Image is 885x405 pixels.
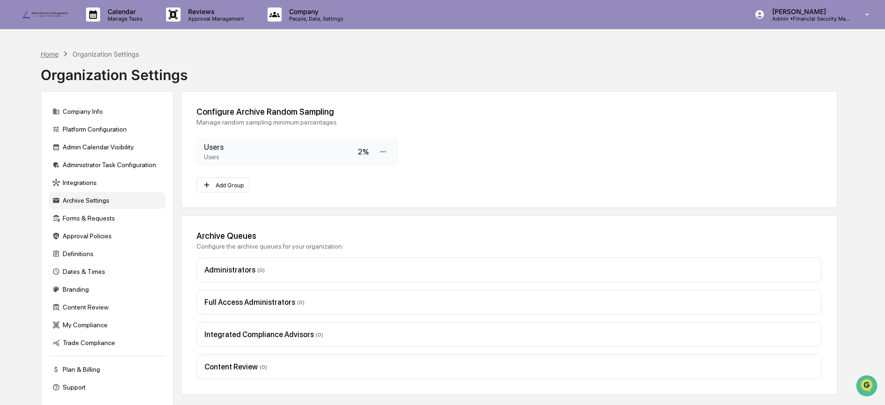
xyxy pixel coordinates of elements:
div: Support [49,379,166,396]
div: Administrators [204,265,814,274]
span: ( 0 ) [297,299,305,306]
div: Admin Calendar Visibility [49,139,166,155]
p: People, Data, Settings [282,15,348,22]
span: Preclearance [19,118,60,127]
span: Pylon [93,159,113,166]
div: Integrated Compliance Advisors [204,330,814,339]
span: ( 0 ) [316,331,323,338]
a: 🖐️Preclearance [6,114,64,131]
div: Dates & Times [49,263,166,280]
div: 🗄️ [68,119,75,126]
iframe: Open customer support [855,374,880,399]
div: Company Info [49,103,166,120]
div: Forms & Requests [49,210,166,227]
div: Trade Compliance [49,334,166,351]
p: Calendar [100,7,147,15]
p: [PERSON_NAME] [765,7,852,15]
span: ( 0 ) [260,364,267,370]
h3: Users [204,143,358,152]
div: Branding [49,281,166,298]
div: Definitions [49,245,166,262]
div: Configure the archive queues for your organization. [196,243,822,250]
p: Manage Tasks [100,15,147,22]
div: Organization Settings [41,59,188,83]
a: Powered byPylon [66,158,113,166]
div: 🔎 [9,137,17,144]
div: Home [41,50,58,58]
p: Company [282,7,348,15]
div: Organization Settings [73,50,139,58]
div: Approval Policies [49,228,166,244]
div: Full Access Administrators [204,298,814,307]
div: Start new chat [32,72,153,81]
div: Content Review [49,299,166,316]
div: Archive Settings [49,192,166,209]
p: Approval Management [181,15,249,22]
div: We're available if you need us! [32,81,118,88]
div: 2 % [358,147,369,156]
p: Reviews [181,7,249,15]
div: Content Review [204,362,814,371]
p: How can we help? [9,20,170,35]
div: Integrations [49,174,166,191]
span: ( 0 ) [257,267,265,273]
a: 🗄️Attestations [64,114,120,131]
p: Admin • Financial Security Management [765,15,852,22]
div: Configure Archive Random Sampling [196,107,822,117]
div: Administrator Task Configuration [49,156,166,173]
div: Users [204,154,358,161]
a: 🔎Data Lookup [6,132,63,149]
div: 🖐️ [9,119,17,126]
span: Attestations [77,118,116,127]
div: Archive Queues [196,231,822,241]
div: Manage random sampling minimum percentages. [196,118,822,126]
button: Add Group [196,177,250,192]
img: 1746055101610-c473b297-6a78-478c-a979-82029cc54cd1 [9,72,26,88]
div: Platform Configuration [49,121,166,138]
button: Start new chat [159,74,170,86]
span: Data Lookup [19,136,59,145]
div: My Compliance [49,317,166,333]
img: logo [22,11,67,18]
div: Plan & Billing [49,361,166,378]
